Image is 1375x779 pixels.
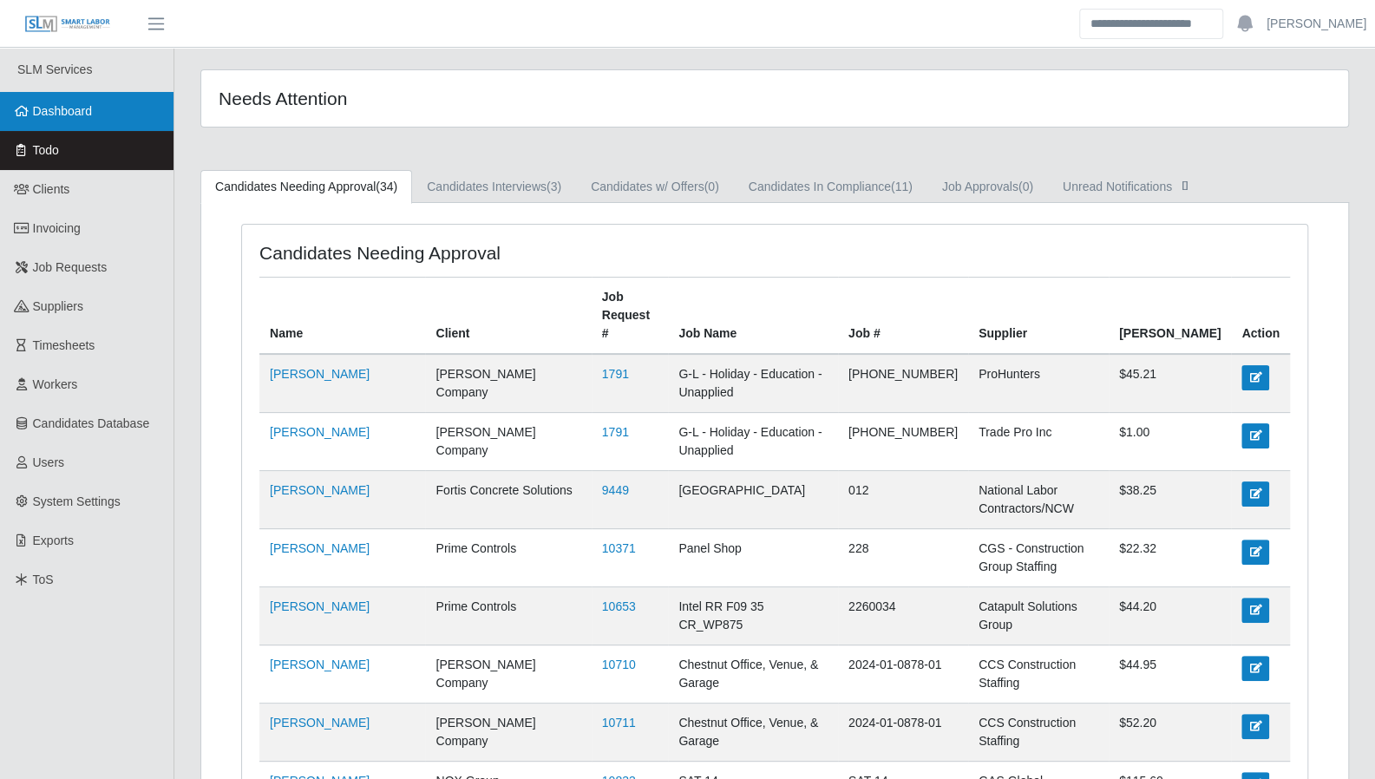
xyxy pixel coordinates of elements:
[1109,645,1231,704] td: $44.95
[33,377,78,391] span: Workers
[838,587,968,645] td: 2260034
[968,413,1109,471] td: Trade Pro Inc
[270,483,370,497] a: [PERSON_NAME]
[270,367,370,381] a: [PERSON_NAME]
[270,541,370,555] a: [PERSON_NAME]
[1048,170,1208,204] a: Unread Notifications
[968,587,1109,645] td: Catapult Solutions Group
[33,299,83,313] span: Suppliers
[592,278,669,355] th: Job Request #
[425,704,591,762] td: [PERSON_NAME] Company
[968,471,1109,529] td: National Labor Contractors/NCW
[24,15,111,34] img: SLM Logo
[1109,278,1231,355] th: [PERSON_NAME]
[1267,15,1366,33] a: [PERSON_NAME]
[33,534,74,547] span: Exports
[602,599,636,613] a: 10653
[33,104,93,118] span: Dashboard
[259,242,674,264] h4: Candidates Needing Approval
[838,413,968,471] td: [PHONE_NUMBER]
[412,170,576,204] a: Candidates Interviews
[668,471,838,529] td: [GEOGRAPHIC_DATA]
[270,716,370,730] a: [PERSON_NAME]
[425,278,591,355] th: Client
[602,716,636,730] a: 10711
[668,529,838,587] td: Panel Shop
[602,541,636,555] a: 10371
[376,180,397,193] span: (34)
[1109,471,1231,529] td: $38.25
[668,645,838,704] td: Chestnut Office, Venue, & Garage
[1231,278,1290,355] th: Action
[219,88,667,109] h4: Needs Attention
[1109,413,1231,471] td: $1.00
[425,354,591,413] td: [PERSON_NAME] Company
[270,658,370,671] a: [PERSON_NAME]
[1109,704,1231,762] td: $52.20
[33,416,150,430] span: Candidates Database
[838,471,968,529] td: 012
[968,354,1109,413] td: ProHunters
[576,170,734,204] a: Candidates w/ Offers
[425,645,591,704] td: [PERSON_NAME] Company
[17,62,92,76] span: SLM Services
[668,278,838,355] th: Job Name
[270,599,370,613] a: [PERSON_NAME]
[602,425,629,439] a: 1791
[602,658,636,671] a: 10710
[425,529,591,587] td: Prime Controls
[968,704,1109,762] td: CCS Construction Staffing
[259,278,425,355] th: Name
[33,221,81,235] span: Invoicing
[668,704,838,762] td: Chestnut Office, Venue, & Garage
[838,529,968,587] td: 228
[1109,354,1231,413] td: $45.21
[425,471,591,529] td: Fortis Concrete Solutions
[1176,178,1194,192] span: []
[1109,529,1231,587] td: $22.32
[270,425,370,439] a: [PERSON_NAME]
[1018,180,1033,193] span: (0)
[33,494,121,508] span: System Settings
[33,338,95,352] span: Timesheets
[33,455,65,469] span: Users
[891,180,913,193] span: (11)
[838,645,968,704] td: 2024-01-0878-01
[668,587,838,645] td: Intel RR F09 35 CR_WP875
[668,413,838,471] td: G-L - Holiday - Education - Unapplied
[1079,9,1223,39] input: Search
[33,143,59,157] span: Todo
[668,354,838,413] td: G-L - Holiday - Education - Unapplied
[968,529,1109,587] td: CGS - Construction Group Staffing
[602,483,629,497] a: 9449
[838,354,968,413] td: [PHONE_NUMBER]
[968,278,1109,355] th: Supplier
[927,170,1048,204] a: Job Approvals
[968,645,1109,704] td: CCS Construction Staffing
[1109,587,1231,645] td: $44.20
[838,704,968,762] td: 2024-01-0878-01
[547,180,561,193] span: (3)
[838,278,968,355] th: Job #
[200,170,412,204] a: Candidates Needing Approval
[33,573,54,586] span: ToS
[734,170,927,204] a: Candidates In Compliance
[33,182,70,196] span: Clients
[425,413,591,471] td: [PERSON_NAME] Company
[704,180,719,193] span: (0)
[602,367,629,381] a: 1791
[33,260,108,274] span: Job Requests
[425,587,591,645] td: Prime Controls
